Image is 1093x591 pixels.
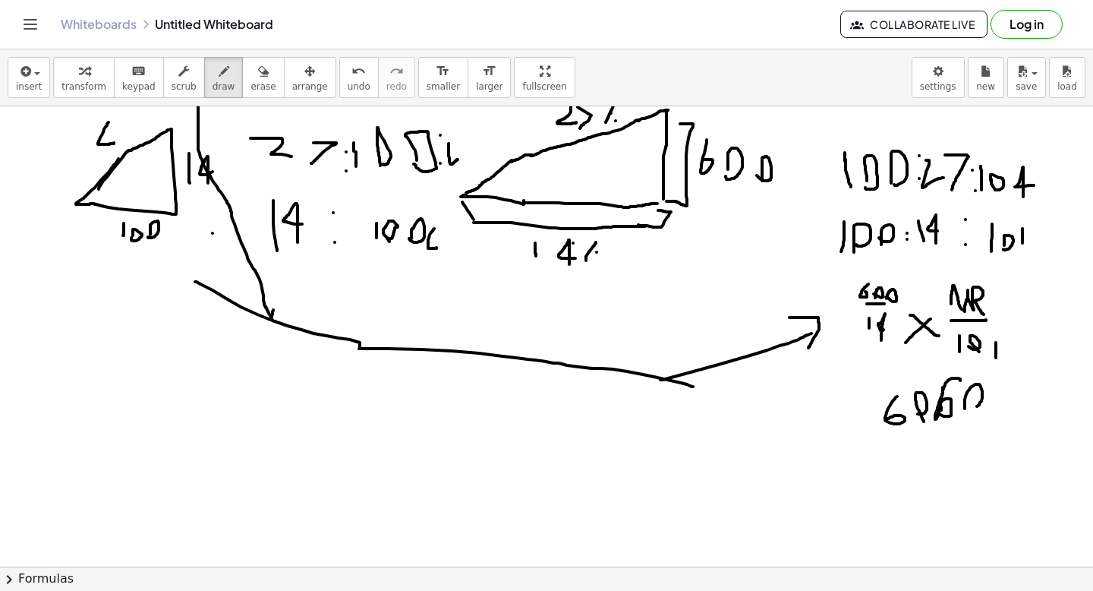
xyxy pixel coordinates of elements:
button: undoundo [339,57,379,98]
button: format_sizelarger [468,57,511,98]
button: draw [204,57,244,98]
span: new [976,81,995,92]
span: larger [476,81,502,92]
span: keypad [122,81,156,92]
span: save [1016,81,1037,92]
button: redoredo [378,57,415,98]
span: insert [16,81,42,92]
i: format_size [482,62,496,81]
span: load [1057,81,1077,92]
button: format_sizesmaller [418,57,468,98]
button: new [968,57,1004,98]
button: settings [912,57,965,98]
span: arrange [292,81,328,92]
i: keyboard [131,62,146,81]
button: fullscreen [514,57,575,98]
span: transform [61,81,106,92]
button: Collaborate Live [840,11,987,38]
span: scrub [172,81,197,92]
i: format_size [436,62,450,81]
button: keyboardkeypad [114,57,164,98]
span: fullscreen [522,81,566,92]
a: Whiteboards [61,17,137,32]
i: undo [351,62,366,81]
span: Collaborate Live [853,17,975,31]
span: undo [348,81,370,92]
button: scrub [163,57,205,98]
button: load [1049,57,1085,98]
button: arrange [284,57,336,98]
i: redo [389,62,404,81]
button: insert [8,57,50,98]
span: redo [386,81,407,92]
span: smaller [427,81,460,92]
button: erase [242,57,284,98]
button: Toggle navigation [18,12,43,36]
span: settings [920,81,956,92]
button: transform [53,57,115,98]
span: draw [213,81,235,92]
button: save [1007,57,1046,98]
button: Log in [991,10,1063,39]
span: erase [250,81,276,92]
